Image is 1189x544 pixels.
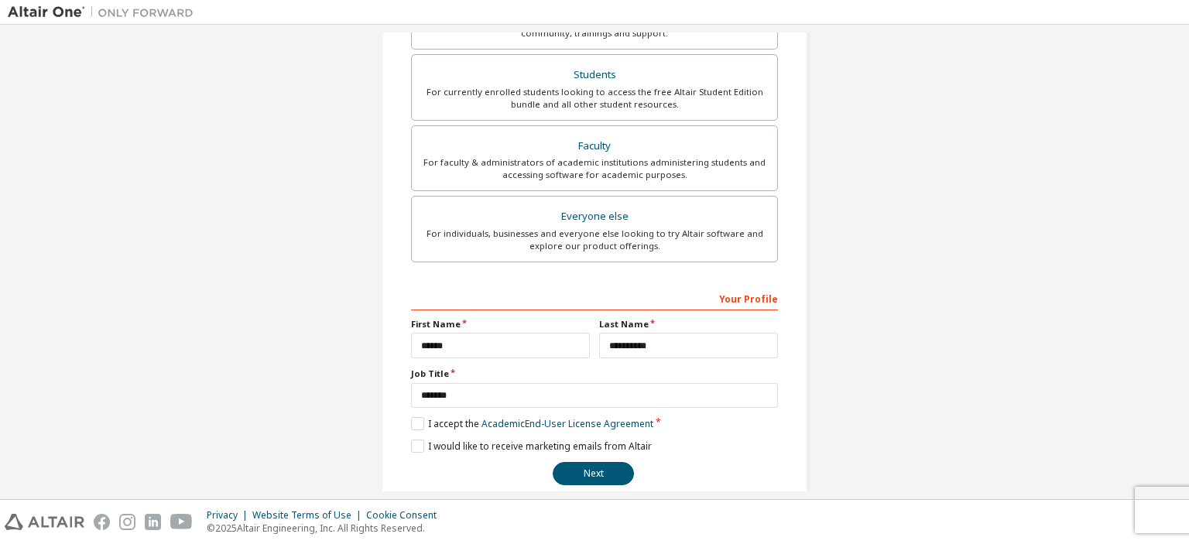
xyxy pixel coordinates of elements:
[170,514,193,530] img: youtube.svg
[119,514,135,530] img: instagram.svg
[411,318,590,330] label: First Name
[145,514,161,530] img: linkedin.svg
[411,417,653,430] label: I accept the
[421,86,768,111] div: For currently enrolled students looking to access the free Altair Student Edition bundle and all ...
[481,417,653,430] a: Academic End-User License Agreement
[411,286,778,310] div: Your Profile
[411,440,652,453] label: I would like to receive marketing emails from Altair
[421,206,768,228] div: Everyone else
[207,509,252,522] div: Privacy
[421,228,768,252] div: For individuals, businesses and everyone else looking to try Altair software and explore our prod...
[421,64,768,86] div: Students
[8,5,201,20] img: Altair One
[366,509,446,522] div: Cookie Consent
[553,462,634,485] button: Next
[5,514,84,530] img: altair_logo.svg
[599,318,778,330] label: Last Name
[411,368,778,380] label: Job Title
[207,522,446,535] p: © 2025 Altair Engineering, Inc. All Rights Reserved.
[252,509,366,522] div: Website Terms of Use
[421,156,768,181] div: For faculty & administrators of academic institutions administering students and accessing softwa...
[421,135,768,157] div: Faculty
[94,514,110,530] img: facebook.svg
